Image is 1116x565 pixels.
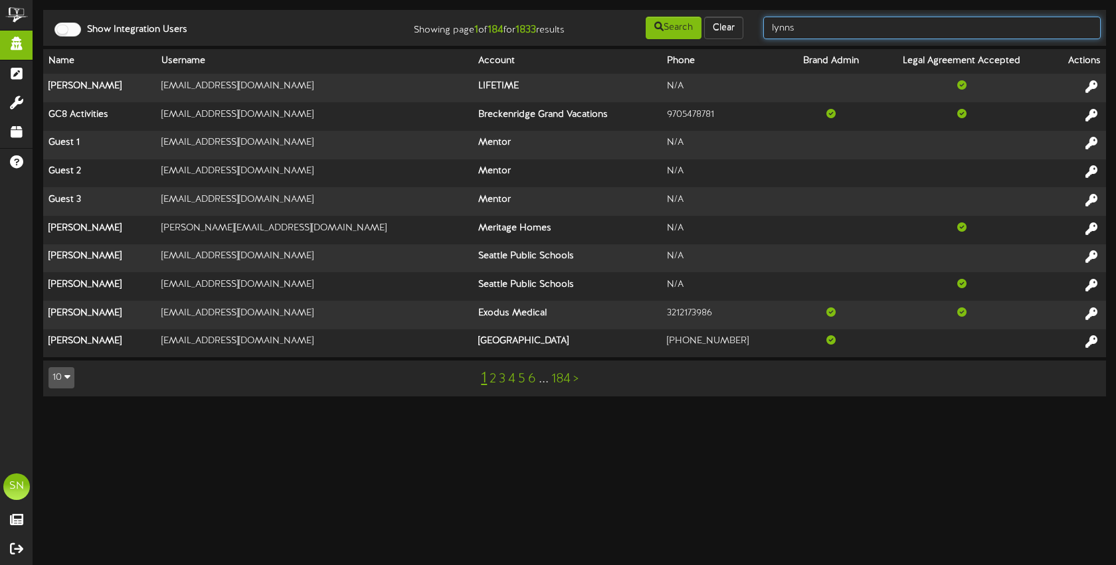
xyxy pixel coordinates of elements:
[662,272,786,301] td: N/A
[43,329,156,357] th: [PERSON_NAME]
[473,244,662,273] th: Seattle Public Schools
[518,372,525,386] a: 5
[156,187,474,216] td: [EMAIL_ADDRESS][DOMAIN_NAME]
[156,49,474,74] th: Username
[508,372,515,386] a: 4
[528,372,536,386] a: 6
[481,370,487,387] a: 1
[43,159,156,188] th: Guest 2
[488,24,504,36] strong: 184
[662,102,786,131] td: 9705478781
[156,74,474,102] td: [EMAIL_ADDRESS][DOMAIN_NAME]
[156,216,474,244] td: [PERSON_NAME][EMAIL_ADDRESS][DOMAIN_NAME]
[43,187,156,216] th: Guest 3
[662,301,786,329] td: 3212173986
[473,272,662,301] th: Seattle Public Schools
[786,49,876,74] th: Brand Admin
[473,102,662,131] th: Breckenridge Grand Vacations
[662,329,786,357] td: [PHONE_NUMBER]
[156,301,474,329] td: [EMAIL_ADDRESS][DOMAIN_NAME]
[3,473,30,500] div: SN
[43,74,156,102] th: [PERSON_NAME]
[490,372,496,386] a: 2
[48,367,74,388] button: 10
[43,49,156,74] th: Name
[43,216,156,244] th: [PERSON_NAME]
[662,216,786,244] td: N/A
[156,329,474,357] td: [EMAIL_ADDRESS][DOMAIN_NAME]
[77,23,187,37] label: Show Integration Users
[156,244,474,273] td: [EMAIL_ADDRESS][DOMAIN_NAME]
[473,131,662,159] th: Mentor
[876,49,1048,74] th: Legal Agreement Accepted
[473,301,662,329] th: Exodus Medical
[662,131,786,159] td: N/A
[396,15,575,38] div: Showing page of for results
[473,159,662,188] th: Mentor
[43,102,156,131] th: GC8 Activities
[499,372,506,386] a: 3
[662,159,786,188] td: N/A
[473,329,662,357] th: [GEOGRAPHIC_DATA]
[573,372,579,386] a: >
[704,17,743,39] button: Clear
[1048,49,1106,74] th: Actions
[662,187,786,216] td: N/A
[646,17,701,39] button: Search
[473,74,662,102] th: LIFETIME
[763,17,1101,39] input: -- Search --
[473,216,662,244] th: Meritage Homes
[551,372,571,386] a: 184
[156,102,474,131] td: [EMAIL_ADDRESS][DOMAIN_NAME]
[43,272,156,301] th: [PERSON_NAME]
[156,272,474,301] td: [EMAIL_ADDRESS][DOMAIN_NAME]
[43,301,156,329] th: [PERSON_NAME]
[156,131,474,159] td: [EMAIL_ADDRESS][DOMAIN_NAME]
[43,131,156,159] th: Guest 1
[156,159,474,188] td: [EMAIL_ADDRESS][DOMAIN_NAME]
[473,187,662,216] th: Mentor
[662,49,786,74] th: Phone
[515,24,536,36] strong: 1833
[474,24,478,36] strong: 1
[473,49,662,74] th: Account
[662,74,786,102] td: N/A
[662,244,786,273] td: N/A
[539,372,549,386] a: ...
[43,244,156,273] th: [PERSON_NAME]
